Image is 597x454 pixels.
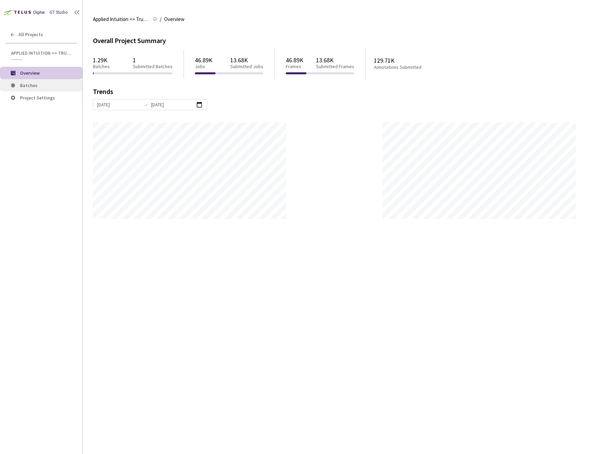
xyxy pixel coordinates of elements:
p: 13.68K [316,56,354,64]
p: 1 [133,56,172,64]
p: Submitted Batches [133,64,172,70]
span: Batches [20,82,38,88]
div: GT Studio [50,9,68,16]
span: All Projects [19,32,43,38]
span: to [143,102,148,107]
span: Overview [164,15,185,23]
p: Annotations Submitted [374,64,448,70]
p: Batches [93,64,110,70]
p: 46.89K [286,56,303,64]
p: 13.68K [230,56,263,64]
div: Trends [93,88,577,99]
input: Start date [97,101,140,108]
li: / [160,15,161,23]
p: Submitted Jobs [230,64,263,70]
span: Applied Intuition <> Trucking Cam SemSeg (Road Structures) [11,50,73,56]
span: swap-right [143,102,148,107]
span: Project Settings [20,95,55,101]
p: Frames [286,64,303,70]
span: Overview [20,70,40,76]
input: End date [151,101,194,108]
p: 129.71K [374,57,448,64]
p: 1.29K [93,56,110,64]
p: Jobs [195,64,212,70]
p: 46.89K [195,56,212,64]
span: Applied Intuition <> Trucking Cam SemSeg (Road Structures) [93,15,149,23]
div: Overall Project Summary [93,36,587,46]
p: Submitted Frames [316,64,354,70]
